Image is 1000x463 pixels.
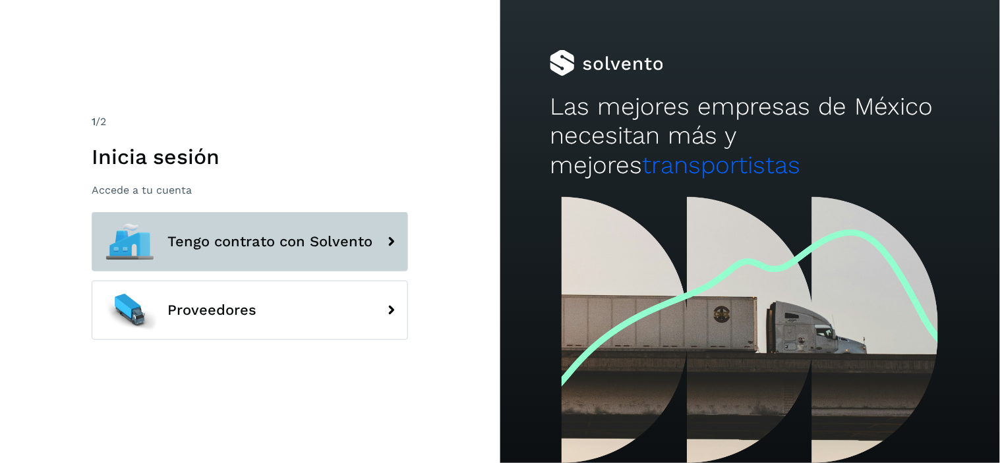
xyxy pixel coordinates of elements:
button: Tengo contrato con Solvento [92,212,408,271]
span: transportistas [642,151,800,179]
button: Proveedores [92,281,408,340]
p: Accede a tu cuenta [92,184,408,196]
h1: Inicia sesión [92,144,408,169]
span: Tengo contrato con Solvento [167,234,372,250]
span: Proveedores [167,302,256,318]
div: /2 [92,114,408,130]
span: 1 [92,115,96,128]
h2: Las mejores empresas de México necesitan más y mejores [550,92,950,180]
